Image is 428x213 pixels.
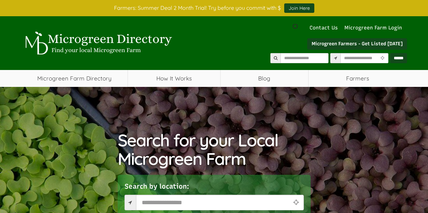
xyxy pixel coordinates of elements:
i: Use Current Location [291,199,300,206]
a: Join Here [284,3,314,13]
span: Farmers [309,70,407,87]
div: Farmers: Summer Deal 2 Month Trial! Try before you commit with $ [16,3,412,13]
a: Contact Us [306,24,341,31]
img: Microgreen Directory [21,31,174,55]
label: Search by location: [125,182,189,191]
h1: Search for your Local Microgreen Farm [118,131,311,168]
a: Microgreen Farm Directory [21,70,128,87]
i: Use Current Location [379,56,386,61]
a: Microgreen Farmers - Get Listed [DATE] [307,38,407,50]
a: How It Works [128,70,220,87]
a: Microgreen Farm Login [344,24,405,31]
a: Blog [221,70,308,87]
